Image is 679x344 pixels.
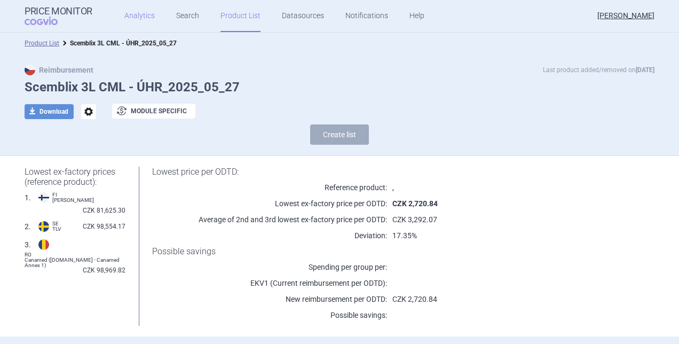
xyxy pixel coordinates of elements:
p: New reimbursement per ODTD: [152,294,387,304]
span: SE TLV [52,221,61,232]
h1: Lowest ex-factory prices (reference product): [25,167,125,187]
p: Reference product: [152,182,387,193]
span: 3 . [25,239,31,250]
p: Average of 2nd and 3rd lowest ex-factory price per ODTD: [152,214,387,225]
li: Scemblix 3L CML - ÚHR_2025_05_27 [59,38,177,49]
img: CZ [25,65,35,75]
img: Romania [38,239,49,250]
a: Product List [25,40,59,47]
strong: Reimbursement [25,66,93,74]
span: CZK 81,625.30 [83,205,125,216]
span: 2 . [25,221,31,232]
img: Sweden [38,221,49,232]
strong: CZK 2,720.84 [392,199,438,208]
p: CZK 2,720.84 [387,294,628,304]
p: Deviation: [152,230,387,241]
p: 17.35% [387,230,628,241]
p: , [387,182,628,193]
span: RO Canamed ([DOMAIN_NAME] - Canamed Annex 1) [25,252,125,263]
a: Price MonitorCOGVIO [25,6,92,26]
p: Possible savings: [152,310,387,320]
p: CZK 3,292.07 [387,214,628,225]
li: Product List [25,38,59,49]
span: CZK 98,554.17 [83,221,125,232]
button: Create list [310,124,369,145]
h1: Lowest price per ODTD: [152,167,628,177]
button: Module specific [112,104,195,119]
h1: Scemblix 3L CML - ÚHR_2025_05_27 [25,80,654,95]
span: 1 . [25,192,31,203]
h1: Possible savings [152,246,628,256]
strong: Price Monitor [25,6,92,17]
span: COGVIO [25,17,73,25]
strong: [DATE] [636,66,654,74]
strong: Scemblix 3L CML - ÚHR_2025_05_27 [70,40,177,47]
p: Spending per group per : [152,262,387,272]
span: FI [PERSON_NAME] [52,192,94,203]
button: Download [25,104,74,119]
p: Lowest ex-factory price per ODTD: [152,198,387,209]
img: Finland [38,192,49,203]
p: Last product added/removed on [543,65,654,75]
span: CZK 98,969.82 [83,265,125,276]
p: EKV1 (Current reimbursement per ODTD): [152,278,387,288]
